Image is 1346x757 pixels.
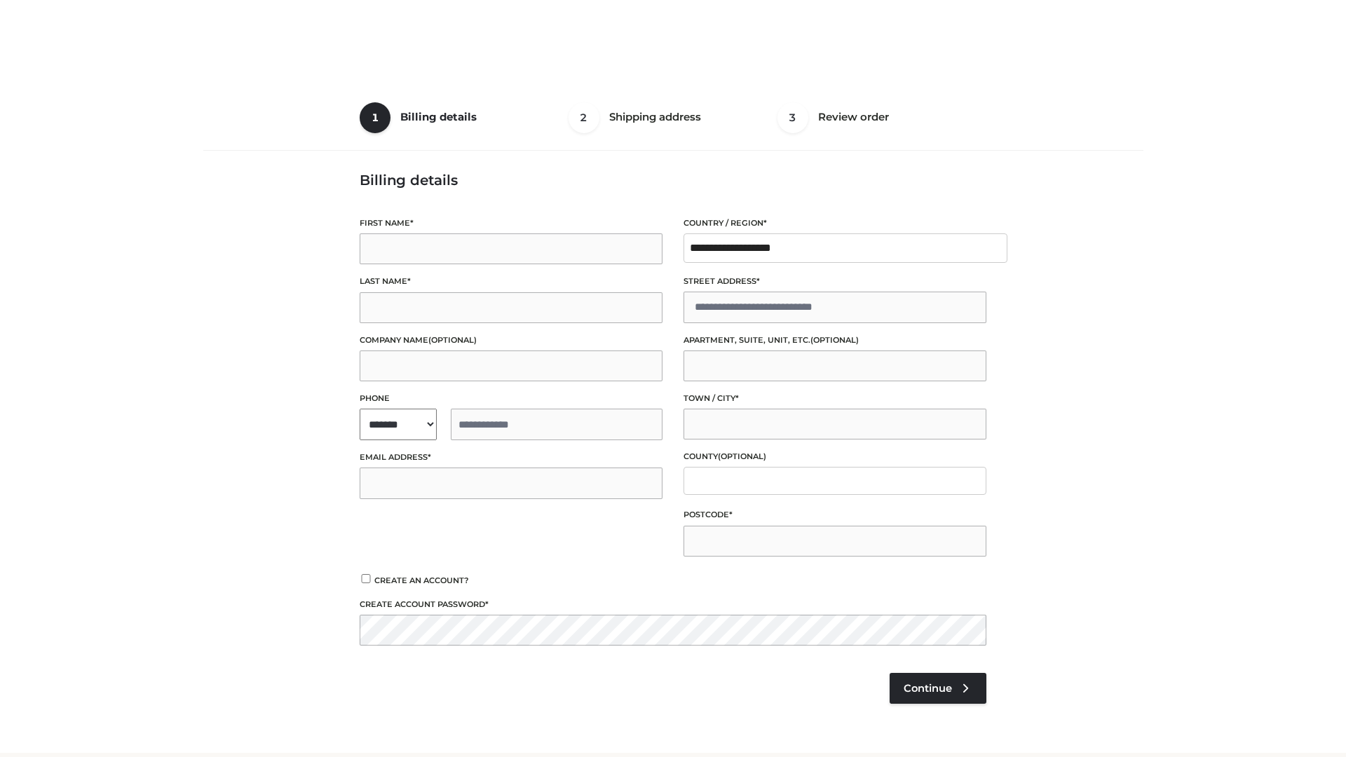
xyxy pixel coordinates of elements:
span: Review order [818,110,889,123]
span: (optional) [718,451,766,461]
span: Shipping address [609,110,701,123]
label: Phone [360,392,662,405]
span: (optional) [810,335,859,345]
span: 1 [360,102,390,133]
label: County [684,450,986,463]
label: Last name [360,275,662,288]
input: Create an account? [360,574,372,583]
span: 2 [569,102,599,133]
label: Town / City [684,392,986,405]
label: Apartment, suite, unit, etc. [684,334,986,347]
label: Country / Region [684,217,986,230]
span: 3 [777,102,808,133]
span: Create an account? [374,575,469,585]
h3: Billing details [360,172,986,189]
label: First name [360,217,662,230]
label: Company name [360,334,662,347]
label: Street address [684,275,986,288]
label: Email address [360,451,662,464]
a: Continue [890,673,986,704]
span: (optional) [428,335,477,345]
span: Continue [904,682,952,695]
span: Billing details [400,110,477,123]
label: Postcode [684,508,986,521]
label: Create account password [360,598,986,611]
